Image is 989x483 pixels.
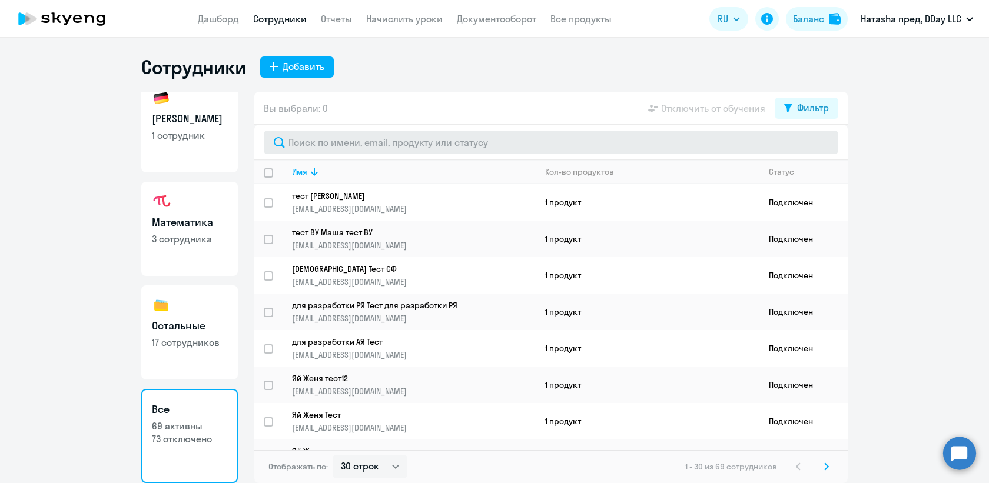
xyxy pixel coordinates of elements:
div: Имя [292,166,535,177]
div: Статус [769,166,794,177]
p: 17 сотрудников [152,336,227,349]
p: Яй Женя тест12 [292,373,519,384]
td: 1 продукт [536,403,759,439]
a: Яй Женя[EMAIL_ADDRESS][DOMAIN_NAME] [292,446,535,469]
div: Добавить [283,59,324,74]
td: Подключен [759,294,848,330]
p: [EMAIL_ADDRESS][DOMAIN_NAME] [292,422,535,433]
a: Отчеты [321,13,352,25]
div: Кол-во продуктов [545,166,759,177]
h3: Все [152,402,227,417]
div: Кол-во продуктов [545,166,614,177]
a: Все69 активны73 отключено [141,389,238,483]
td: Подключен [759,184,848,221]
td: Подключен [759,257,848,294]
div: Статус [769,166,847,177]
a: Начислить уроки [366,13,443,25]
td: 1 продукт [536,330,759,367]
a: Математика3 сотрудника [141,182,238,276]
button: Балансbalance [786,7,848,31]
a: [PERSON_NAME]1 сотрудник [141,78,238,172]
a: Дашборд [198,13,239,25]
td: 1 продукт [536,184,759,221]
a: Все продукты [550,13,612,25]
p: [DEMOGRAPHIC_DATA] Тест СФ [292,264,519,274]
a: Остальные17 сотрудников [141,285,238,379]
a: тест [PERSON_NAME][EMAIL_ADDRESS][DOMAIN_NAME] [292,191,535,214]
p: тест [PERSON_NAME] [292,191,519,201]
input: Поиск по имени, email, продукту или статусу [264,131,838,154]
a: [DEMOGRAPHIC_DATA] Тест СФ[EMAIL_ADDRESS][DOMAIN_NAME] [292,264,535,287]
a: для разработки АЯ Тест[EMAIL_ADDRESS][DOMAIN_NAME] [292,337,535,360]
p: для разработки АЯ Тест [292,337,519,347]
p: [EMAIL_ADDRESS][DOMAIN_NAME] [292,313,535,324]
p: Яй Женя [292,446,519,457]
img: balance [829,13,841,25]
td: Подключен [759,330,848,367]
p: 3 сотрудника [152,232,227,245]
p: [EMAIL_ADDRESS][DOMAIN_NAME] [292,386,535,397]
h3: Остальные [152,318,227,334]
img: others [152,296,171,315]
span: Отображать по: [268,461,328,472]
button: Натаsha пред, DDay LLC [855,5,979,33]
p: тест ВУ Маша тест ВУ [292,227,519,238]
td: Подключен [759,367,848,403]
div: Имя [292,166,307,177]
td: 1 продукт [536,221,759,257]
p: 73 отключено [152,432,227,445]
p: 1 сотрудник [152,129,227,142]
td: 1 продукт [536,257,759,294]
button: Добавить [260,56,334,78]
td: 1 продукт [536,294,759,330]
td: Подключен [759,403,848,439]
p: [EMAIL_ADDRESS][DOMAIN_NAME] [292,204,535,214]
p: Натаsha пред, DDay LLC [861,12,961,26]
span: 1 - 30 из 69 сотрудников [685,461,777,472]
h3: [PERSON_NAME] [152,111,227,126]
p: 69 активны [152,419,227,432]
a: Яй Женя тест12[EMAIL_ADDRESS][DOMAIN_NAME] [292,373,535,397]
p: [EMAIL_ADDRESS][DOMAIN_NAME] [292,240,535,251]
a: тест ВУ Маша тест ВУ[EMAIL_ADDRESS][DOMAIN_NAME] [292,227,535,251]
a: Сотрудники [253,13,307,25]
a: Яй Женя Тест[EMAIL_ADDRESS][DOMAIN_NAME] [292,409,535,433]
td: 1 продукт [536,367,759,403]
img: math [152,192,171,211]
h3: Математика [152,215,227,230]
div: Баланс [793,12,824,26]
a: для разработки РЯ Тест для разработки РЯ[EMAIL_ADDRESS][DOMAIN_NAME] [292,300,535,324]
img: german [152,89,171,108]
p: [EMAIL_ADDRESS][DOMAIN_NAME] [292,277,535,287]
span: RU [718,12,728,26]
button: Фильтр [775,98,838,119]
h1: Сотрудники [141,55,246,79]
button: RU [709,7,748,31]
p: [EMAIL_ADDRESS][DOMAIN_NAME] [292,349,535,360]
td: Подключен [759,221,848,257]
div: Фильтр [797,101,829,115]
p: для разработки РЯ Тест для разработки РЯ [292,300,519,311]
td: Подключен [759,439,848,476]
td: 1 продукт [536,439,759,476]
p: Яй Женя Тест [292,409,519,420]
span: Вы выбрали: 0 [264,101,328,115]
a: Документооборот [457,13,536,25]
